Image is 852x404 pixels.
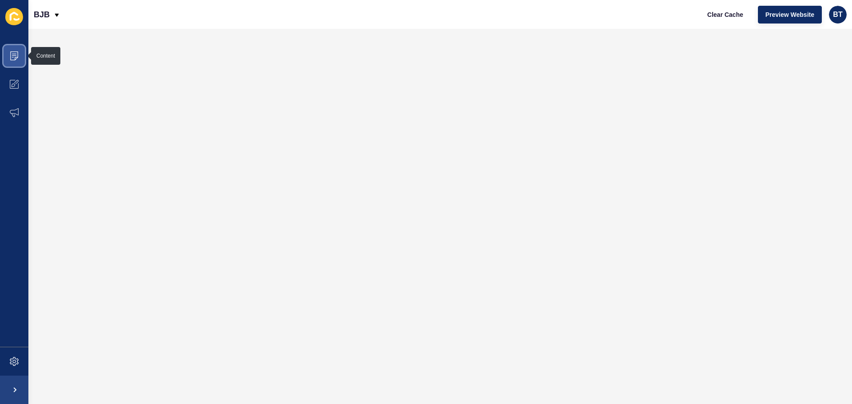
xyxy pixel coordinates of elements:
[36,52,55,59] div: Content
[34,4,50,26] p: BJB
[765,10,814,19] span: Preview Website
[707,10,743,19] span: Clear Cache
[833,10,842,19] span: BT
[758,6,822,24] button: Preview Website
[700,6,751,24] button: Clear Cache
